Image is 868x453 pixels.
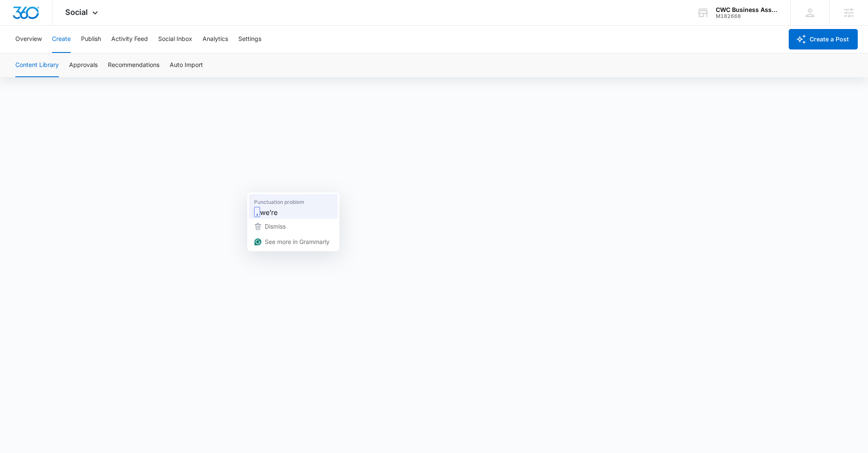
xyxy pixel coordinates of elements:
[170,53,203,77] button: Auto Import
[65,8,88,17] span: Social
[15,26,42,53] button: Overview
[52,26,71,53] button: Create
[111,26,148,53] button: Activity Feed
[716,6,778,13] div: account name
[81,26,101,53] button: Publish
[158,26,192,53] button: Social Inbox
[789,29,858,49] button: Create a Post
[69,53,98,77] button: Approvals
[15,53,59,77] button: Content Library
[716,13,778,19] div: account id
[108,53,159,77] button: Recommendations
[238,26,261,53] button: Settings
[203,26,228,53] button: Analytics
